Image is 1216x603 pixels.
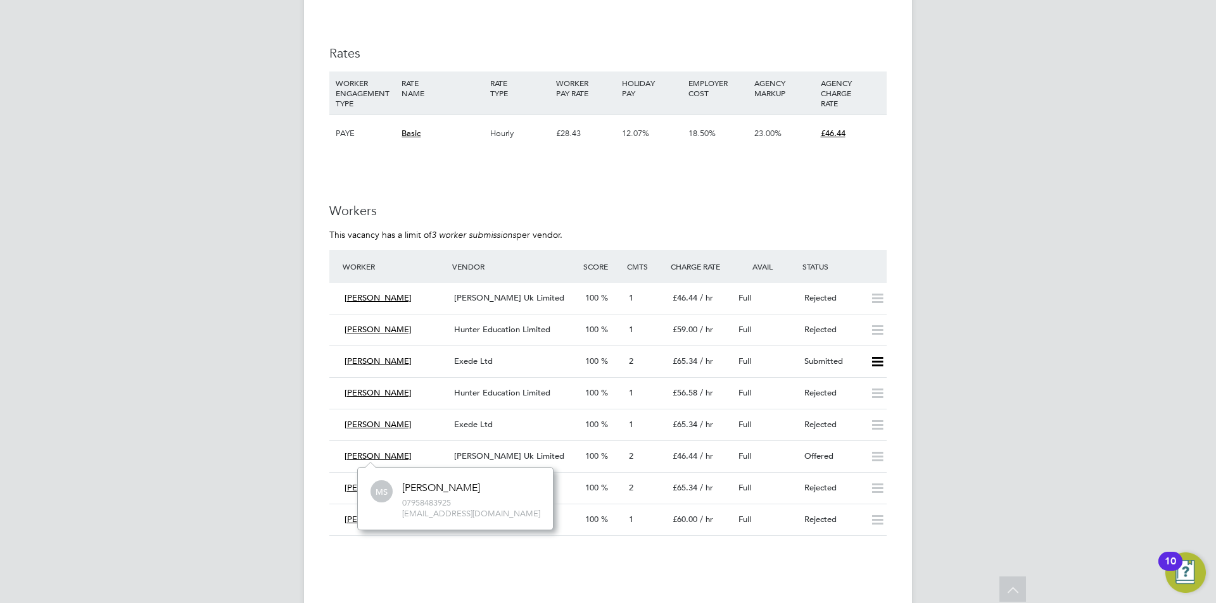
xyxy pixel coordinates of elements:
div: Rejected [799,414,865,435]
span: £56.58 [673,387,697,398]
span: 1 [629,324,633,335]
span: 12.07% [622,128,649,139]
span: Full [738,292,751,303]
div: 10 [1165,561,1176,578]
div: Vendor [449,255,580,278]
span: £60.00 [673,514,697,525]
div: Rejected [799,478,865,499]
span: / hr [700,451,713,461]
span: 07958483925 [402,498,540,509]
span: Full [738,514,751,525]
span: [PERSON_NAME] [345,387,412,398]
div: £28.43 [553,115,619,152]
span: 100 [585,324,598,335]
span: [PERSON_NAME] [345,514,412,525]
div: Rejected [799,320,865,340]
div: Hourly [487,115,553,152]
div: Rejected [799,288,865,309]
span: / hr [700,419,713,430]
span: [PERSON_NAME] [345,482,412,493]
span: 100 [585,387,598,398]
span: 100 [585,451,598,461]
span: 100 [585,356,598,366]
div: Rejected [799,383,865,404]
span: 18.50% [688,128,716,139]
span: £65.34 [673,419,697,430]
span: MS [370,481,393,503]
span: Full [738,419,751,430]
h3: Workers [329,202,887,219]
span: 2 [629,356,633,366]
div: AGENCY MARKUP [751,71,817,104]
span: Hunter Education Limited [454,387,550,398]
span: Exede Ltd [454,419,493,430]
div: Offered [799,446,865,467]
span: [PERSON_NAME] [345,292,412,303]
span: Full [738,451,751,461]
span: 1 [629,292,633,303]
div: RATE TYPE [487,71,553,104]
span: [PERSON_NAME] [345,419,412,430]
span: Exede Ltd [454,356,493,366]
div: Charge Rate [668,255,733,278]
span: [PERSON_NAME] [345,451,412,461]
span: / hr [700,387,713,398]
div: Cmts [624,255,668,278]
span: 2 [629,482,633,493]
span: £46.44 [673,292,697,303]
span: Full [738,387,751,398]
span: 23.00% [754,128,782,139]
div: WORKER ENGAGEMENT TYPE [332,71,398,115]
span: [PERSON_NAME] [345,356,412,366]
div: AGENCY CHARGE RATE [818,71,883,115]
div: Status [799,255,887,278]
div: RATE NAME [398,71,486,104]
span: Full [738,482,751,493]
span: £46.44 [673,451,697,461]
span: Full [738,356,751,366]
span: / hr [700,482,713,493]
span: £59.00 [673,324,697,335]
h3: Rates [329,45,887,61]
span: 100 [585,482,598,493]
span: £46.44 [821,128,845,139]
em: 3 worker submissions [431,229,516,240]
div: WORKER PAY RATE [553,71,619,104]
span: 100 [585,514,598,525]
span: 100 [585,292,598,303]
span: £65.34 [673,356,697,366]
span: 1 [629,387,633,398]
span: £65.34 [673,482,697,493]
span: [PERSON_NAME] Uk Limited [454,451,564,461]
span: 1 [629,514,633,525]
span: / hr [700,356,713,366]
div: HOLIDAY PAY [619,71,685,104]
span: 100 [585,419,598,430]
div: Submitted [799,351,865,372]
span: / hr [700,514,713,525]
button: Open Resource Center, 10 new notifications [1165,552,1206,593]
span: [EMAIL_ADDRESS][DOMAIN_NAME] [402,509,540,519]
p: This vacancy has a limit of per vendor. [329,229,887,240]
span: [PERSON_NAME] [345,324,412,335]
div: Worker [339,255,449,278]
span: Hunter Education Limited [454,324,550,335]
span: / hr [700,324,713,335]
div: Rejected [799,509,865,530]
div: Score [580,255,624,278]
div: [PERSON_NAME] [402,482,480,495]
span: Full [738,324,751,335]
span: 1 [629,419,633,430]
span: Basic [402,128,421,139]
div: Avail [733,255,799,278]
div: PAYE [332,115,398,152]
span: [PERSON_NAME] Uk Limited [454,292,564,303]
span: 2 [629,451,633,461]
div: EMPLOYER COST [685,71,751,104]
span: / hr [700,292,713,303]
